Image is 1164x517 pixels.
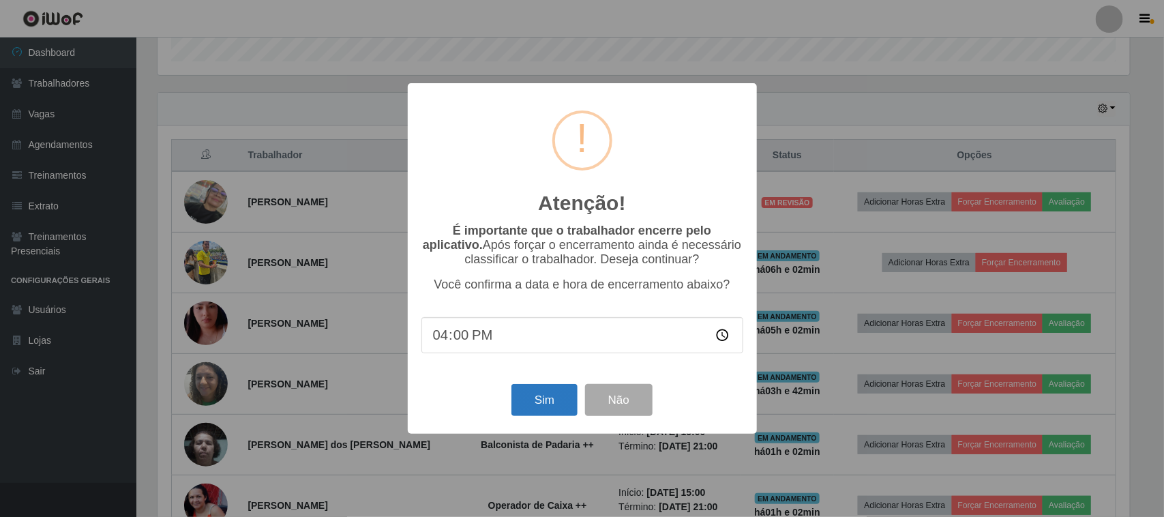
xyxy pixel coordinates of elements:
[511,384,578,416] button: Sim
[421,278,743,292] p: Você confirma a data e hora de encerramento abaixo?
[538,191,625,216] h2: Atenção!
[423,224,711,252] b: É importante que o trabalhador encerre pelo aplicativo.
[421,224,743,267] p: Após forçar o encerramento ainda é necessário classificar o trabalhador. Deseja continuar?
[585,384,653,416] button: Não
